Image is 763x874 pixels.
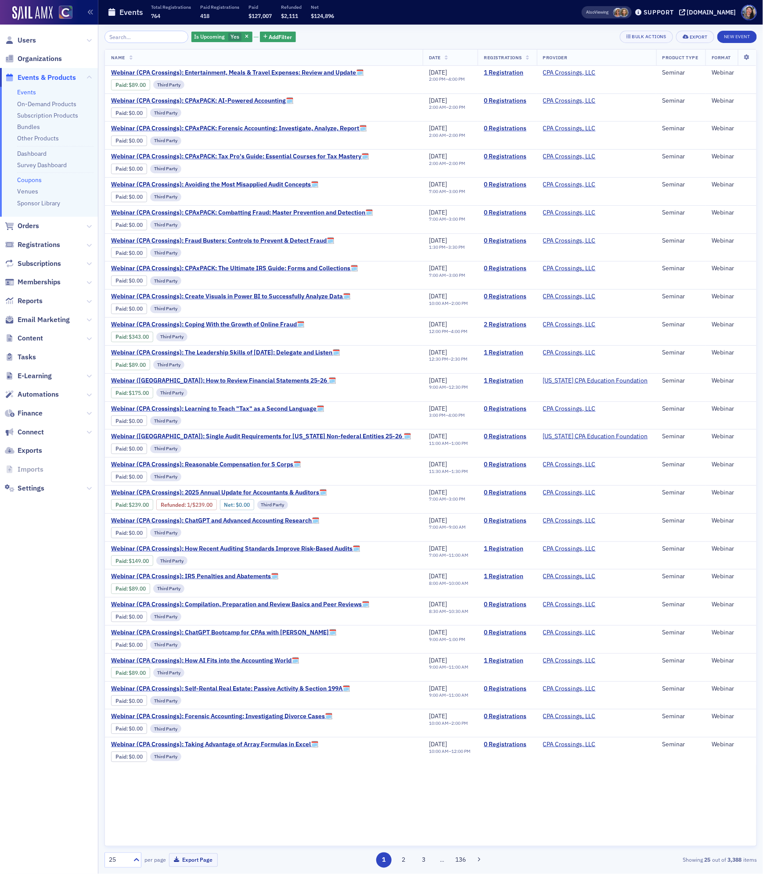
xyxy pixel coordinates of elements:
button: Export [676,31,714,43]
time: 4:00 PM [448,76,465,82]
time: 3:00 PM [449,188,465,194]
a: CPA Crossings, LLC [543,713,596,720]
span: E-Learning [18,371,52,381]
div: – [429,216,465,222]
div: Paid: 1 - $8900 [111,79,150,90]
a: CPA Crossings, LLC [543,237,596,245]
span: Users [18,36,36,45]
div: Seminar [662,209,699,217]
span: : [115,137,129,144]
div: Seminar [662,125,699,133]
span: Automations [18,390,59,399]
a: Webinar (CPA Crossings): CPAxPACK: Combatting Fraud: Master Prevention and Detection🗓️ [111,209,373,217]
a: Paid [115,390,126,396]
div: Third Party [150,136,181,145]
a: Users [5,36,36,45]
span: CPA Crossings, LLC [543,265,598,272]
span: CPA Crossings, LLC [543,237,598,245]
span: Webinar (CPA Crossings): Learning to Teach "Tax" as a Second Language🗓️ [111,405,324,413]
span: [DATE] [429,152,447,160]
a: CPA Crossings, LLC [543,517,596,525]
a: Events & Products [5,73,76,82]
span: : [115,222,129,228]
span: CPA Crossings, LLC [543,97,598,105]
div: Seminar [662,181,699,189]
a: 1 Registration [484,349,530,357]
div: Paid: 0 - $0 [111,192,147,202]
span: CPA Crossings, LLC [543,209,598,217]
span: Webinar (CPA Crossings): ChatGPT Bootcamp for CPAs with John Higgins🗓️ [111,629,336,637]
a: Organizations [5,54,62,64]
span: CPA Crossings, LLC [543,69,598,77]
span: Connect [18,427,44,437]
a: Paid [115,641,126,648]
span: Webinar (CPA Crossings): CPAxPACK: Tax Pro's Guide: Essential Courses for Tax Mastery🗓️ [111,153,369,161]
img: SailAMX [59,6,72,19]
time: 2:00 AM [429,132,446,138]
button: 136 [453,853,468,868]
p: Net [311,4,334,10]
a: Coupons [17,176,42,184]
span: Date [429,54,441,61]
a: Webinar (CPA Crossings): Compilation, Preparation and Review Basics and Peer Reviews🗓️ [111,601,369,609]
a: Paid [115,725,126,732]
a: Paid [115,333,126,340]
div: – [429,161,465,166]
a: Paid [115,277,126,284]
a: Paid [115,193,126,200]
span: : [115,110,129,116]
div: Third Party [150,220,181,229]
span: Name [111,54,125,61]
a: 1 Registration [484,545,530,553]
a: Webinar (CPA Crossings): IRS Penalties and Abatements🗓️ [111,573,278,580]
a: 0 Registrations [484,517,530,525]
a: Paid [115,753,126,760]
a: Email Marketing [5,315,70,325]
a: 0 Registrations [484,181,530,189]
span: Lindsay Moore [619,8,629,17]
a: Webinar ([GEOGRAPHIC_DATA]): Single Audit Requirements for [US_STATE] Non-federal Entities 25-26 🗓 [111,433,411,441]
span: Webinar (CPA Crossings): Fraud Busters: Controls to Prevent & Detect Fraud🗓️ [111,237,334,245]
p: Refunded [281,4,302,10]
a: CPA Crossings, LLC [543,461,596,469]
span: CPA Crossings, LLC [543,125,598,133]
div: Paid: 0 - $0 [111,247,147,258]
span: Events & Products [18,73,76,82]
a: Webinar (CPA Crossings): How AI Fits into the Accounting World🗓️ [111,657,299,665]
span: Subscriptions [18,259,61,269]
span: Tasks [18,352,36,362]
a: Webinar (CPA Crossings): Taking Advantage of Array Formulas in Excel🗓️ [111,741,318,749]
a: Subscriptions [5,259,61,269]
a: Events [17,88,36,96]
a: CPA Crossings, LLC [543,741,596,749]
a: 0 Registrations [484,601,530,609]
time: 2:00 PM [429,76,446,82]
span: Webinar (CPA Crossings): CPAxPACK: Forensic Accounting: Investigate, Analyze, Report🗓️ [111,125,367,133]
div: – [429,244,465,250]
a: Paid [115,250,126,256]
a: 0 Registrations [484,405,530,413]
a: 0 Registrations [484,461,530,469]
a: CPA Crossings, LLC [543,153,596,161]
a: View Homepage [53,6,72,21]
span: Organizations [18,54,62,64]
a: 1 Registration [484,69,530,77]
span: Content [18,333,43,343]
span: : [115,250,129,256]
p: Paid Registrations [200,4,239,10]
a: CPA Crossings, LLC [543,573,596,580]
span: Webinar (CPA Crossings): CPAxPACK: The Ultimate IRS Guide: Forms and Collections🗓️ [111,265,358,272]
a: CPA Crossings, LLC [543,265,596,272]
a: Orders [5,221,39,231]
span: [DATE] [429,264,447,272]
span: [DATE] [429,68,447,76]
span: Profile [741,5,757,20]
a: Webinar (CPA Crossings): Forensic Accounting: Investigating Divorce Cases🗓️ [111,713,332,720]
span: $124,896 [311,12,334,19]
a: On-Demand Products [17,100,76,108]
a: Webinar (CPA Crossings): CPAxPACK: AI-Powered Accounting🗓️ [111,97,293,105]
time: 1:30 PM [429,244,446,250]
a: Paid [115,698,126,704]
